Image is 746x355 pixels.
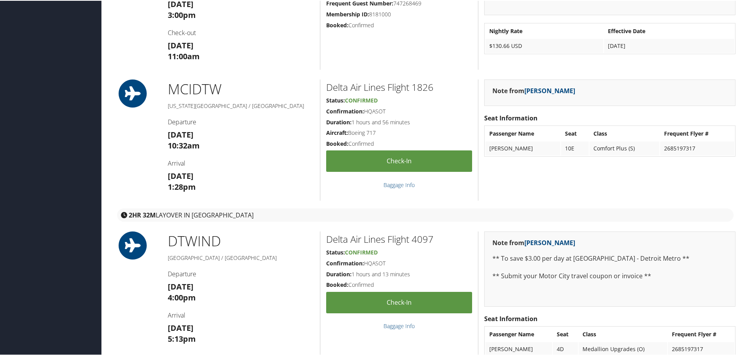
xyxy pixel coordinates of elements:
[485,23,603,37] th: Nightly Rate
[668,327,734,341] th: Frequent Flyer #
[168,333,196,343] strong: 5:13pm
[590,141,659,155] td: Comfort Plus (S)
[561,141,589,155] td: 10E
[168,117,314,125] h4: Departure
[485,327,552,341] th: Passenger Name
[604,38,734,52] td: [DATE]
[492,86,575,94] strong: Note from
[524,238,575,246] a: [PERSON_NAME]
[384,180,415,188] a: Baggage Info
[168,79,314,98] h1: MCI DTW
[326,291,472,313] a: Check-in
[326,107,364,114] strong: Confirmation:
[604,23,734,37] th: Effective Date
[492,253,727,263] p: ** To save $3.00 per day at [GEOGRAPHIC_DATA] - Detroit Metro **
[168,39,194,50] strong: [DATE]
[485,126,560,140] th: Passenger Name
[326,96,345,103] strong: Status:
[326,21,472,28] h5: Confirmed
[168,9,196,19] strong: 3:00pm
[168,181,196,191] strong: 1:28pm
[579,327,667,341] th: Class
[168,291,196,302] strong: 4:00pm
[168,281,194,291] strong: [DATE]
[168,269,314,277] h4: Departure
[326,21,348,28] strong: Booked:
[326,248,345,255] strong: Status:
[384,321,415,329] a: Baggage Info
[345,248,378,255] span: Confirmed
[168,129,194,139] strong: [DATE]
[326,259,364,266] strong: Confirmation:
[326,270,352,277] strong: Duration:
[326,10,472,18] h5: 8181000
[326,118,352,125] strong: Duration:
[485,141,560,155] td: [PERSON_NAME]
[326,280,348,288] strong: Booked:
[168,140,200,150] strong: 10:32am
[326,259,472,267] h5: HQASOT
[660,126,734,140] th: Frequent Flyer #
[168,322,194,332] strong: [DATE]
[168,231,314,250] h1: DTW IND
[484,314,538,322] strong: Seat Information
[326,128,348,136] strong: Aircraft:
[326,118,472,125] h5: 1 hours and 56 minutes
[168,170,194,180] strong: [DATE]
[168,310,314,319] h4: Arrival
[326,232,472,245] h2: Delta Air Lines Flight 4097
[590,126,659,140] th: Class
[168,101,314,109] h5: [US_STATE][GEOGRAPHIC_DATA] / [GEOGRAPHIC_DATA]
[484,113,538,122] strong: Seat Information
[326,128,472,136] h5: Boeing 717
[326,10,369,17] strong: Membership ID:
[168,50,200,61] strong: 11:00am
[168,253,314,261] h5: [GEOGRAPHIC_DATA] / [GEOGRAPHIC_DATA]
[561,126,589,140] th: Seat
[168,28,314,36] h4: Check-out
[117,208,734,221] div: layover in [GEOGRAPHIC_DATA]
[492,238,575,246] strong: Note from
[326,150,472,171] a: Check-in
[485,38,603,52] td: $130.66 USD
[326,107,472,115] h5: HQASOT
[326,80,472,93] h2: Delta Air Lines Flight 1826
[326,139,472,147] h5: Confirmed
[660,141,734,155] td: 2685197317
[326,270,472,277] h5: 1 hours and 13 minutes
[168,158,314,167] h4: Arrival
[129,210,156,219] strong: 2HR 32M
[326,280,472,288] h5: Confirmed
[345,96,378,103] span: Confirmed
[326,139,348,147] strong: Booked:
[492,270,727,281] p: ** Submit your Motor City travel coupon or invoice **
[524,86,575,94] a: [PERSON_NAME]
[553,327,577,341] th: Seat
